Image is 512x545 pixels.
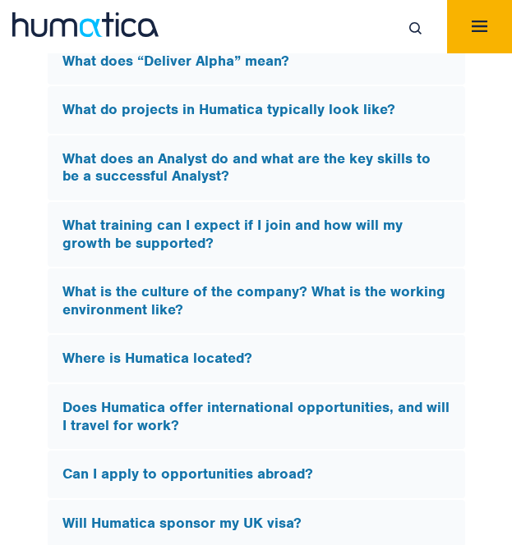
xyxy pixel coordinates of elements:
[472,21,487,32] img: menuicon
[12,12,159,37] img: logo
[62,150,450,185] h5: What does an Analyst do and what are the key skills to be a successful Analyst?
[409,22,422,34] img: search_icon
[62,399,450,434] h5: Does Humatica offer international opportunities, and will I travel for work?
[62,515,450,533] h5: Will Humatica sponsor my UK visa?
[62,350,450,368] h5: Where is Humatica located?
[62,217,450,252] h5: What training can I expect if I join and how will my growth be supported?
[62,283,450,318] h5: What is the culture of the company? What is the working environment like?
[62,101,450,119] h5: What do projects in Humatica typically look like?
[62,465,450,483] h5: Can I apply to opportunities abroad?
[62,53,450,71] h5: What does “Deliver Alpha” mean?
